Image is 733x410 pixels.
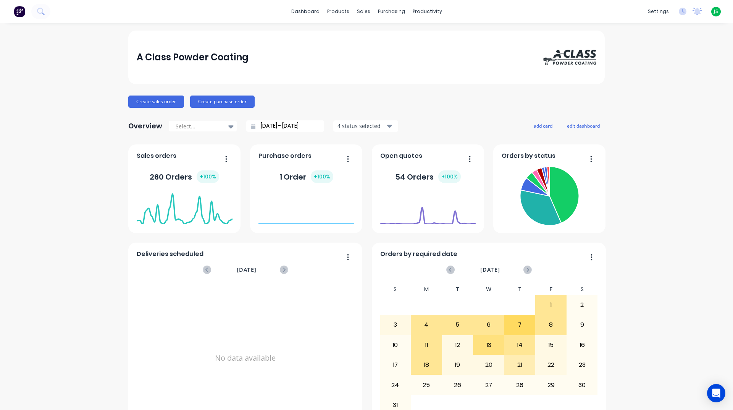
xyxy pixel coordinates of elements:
div: A Class Powder Coating [137,50,249,65]
div: 6 [473,315,504,334]
div: 15 [536,335,566,355]
img: Factory [14,6,25,17]
div: 26 [442,375,473,394]
div: + 100 % [197,170,219,183]
div: 13 [473,335,504,355]
div: M [411,284,442,295]
div: F [535,284,567,295]
div: products [323,6,353,17]
div: 3 [380,315,411,334]
div: 5 [442,315,473,334]
span: Deliveries scheduled [137,250,203,259]
div: 4 status selected [337,122,386,130]
button: 4 status selected [333,120,398,132]
div: 11 [411,335,442,355]
span: JS [714,8,718,15]
div: 19 [442,355,473,374]
div: 1 Order [279,170,333,183]
button: edit dashboard [562,121,605,131]
div: sales [353,6,374,17]
div: 24 [380,375,411,394]
div: 16 [567,335,597,355]
span: [DATE] [480,266,500,274]
div: + 100 % [438,170,461,183]
div: 4 [411,315,442,334]
span: Sales orders [137,151,176,160]
div: Overview [128,118,162,134]
div: 25 [411,375,442,394]
div: 12 [442,335,473,355]
div: 23 [567,355,597,374]
span: Orders by status [502,151,555,160]
div: 1 [536,295,566,314]
div: S [567,284,598,295]
div: 8 [536,315,566,334]
div: W [473,284,504,295]
button: Create purchase order [190,96,255,108]
div: + 100 % [311,170,333,183]
div: 22 [536,355,566,374]
div: Open Intercom Messenger [707,384,725,402]
div: 29 [536,375,566,394]
div: 54 Orders [395,170,461,183]
span: [DATE] [237,266,257,274]
div: purchasing [374,6,409,17]
div: T [504,284,536,295]
div: S [380,284,411,295]
div: productivity [409,6,446,17]
div: 14 [505,335,535,355]
div: 260 Orders [150,170,219,183]
div: 28 [505,375,535,394]
img: A Class Powder Coating [543,50,596,65]
span: Purchase orders [258,151,312,160]
div: settings [644,6,673,17]
button: Create sales order [128,96,184,108]
span: Open quotes [380,151,422,160]
div: 10 [380,335,411,355]
div: 7 [505,315,535,334]
div: 27 [473,375,504,394]
div: T [442,284,473,295]
a: dashboard [287,6,323,17]
div: 17 [380,355,411,374]
div: 18 [411,355,442,374]
div: 20 [473,355,504,374]
div: 21 [505,355,535,374]
div: 30 [567,375,597,394]
div: 2 [567,295,597,314]
button: add card [529,121,557,131]
div: 9 [567,315,597,334]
